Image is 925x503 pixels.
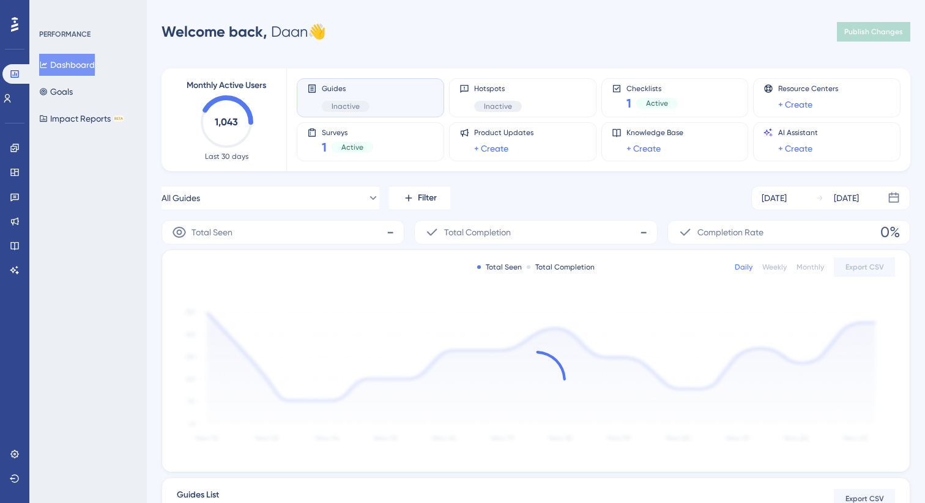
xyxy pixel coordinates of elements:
span: 1 [322,139,327,156]
span: Hotspots [474,84,522,94]
span: Active [341,142,363,152]
button: Export CSV [834,257,895,277]
span: Welcome back, [162,23,267,40]
div: Total Seen [477,262,522,272]
button: Dashboard [39,54,95,76]
span: Product Updates [474,128,533,138]
span: Filter [418,191,437,205]
span: Checklists [626,84,678,92]
div: PERFORMANCE [39,29,91,39]
span: AI Assistant [778,128,818,138]
button: Publish Changes [837,22,910,42]
button: Goals [39,81,73,103]
a: + Create [474,141,508,156]
div: Monthly [797,262,824,272]
span: Inactive [484,101,512,111]
div: [DATE] [834,191,859,205]
button: Filter [389,186,450,210]
span: Publish Changes [844,27,903,37]
span: Total Seen [191,225,232,240]
span: 1 [626,95,631,112]
a: + Create [778,141,812,156]
span: Export CSV [845,262,884,272]
div: Total Completion [527,262,595,272]
a: + Create [778,97,812,112]
span: Guides [322,84,370,94]
div: [DATE] [762,191,787,205]
span: Surveys [322,128,373,136]
button: All Guides [162,186,379,210]
span: Resource Centers [778,84,838,94]
div: Weekly [762,262,787,272]
span: Last 30 days [205,152,248,161]
div: Daan 👋 [162,22,326,42]
span: Total Completion [444,225,511,240]
text: 1,043 [215,116,238,128]
button: Impact ReportsBETA [39,108,124,130]
span: - [387,222,394,242]
span: Active [646,98,668,108]
span: Completion Rate [697,225,763,240]
span: Monthly Active Users [187,78,266,93]
span: 0% [880,222,900,242]
a: + Create [626,141,661,156]
span: - [640,222,647,242]
div: BETA [113,116,124,122]
span: Knowledge Base [626,128,683,138]
span: All Guides [162,191,200,205]
div: Daily [735,262,752,272]
span: Inactive [332,101,360,111]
